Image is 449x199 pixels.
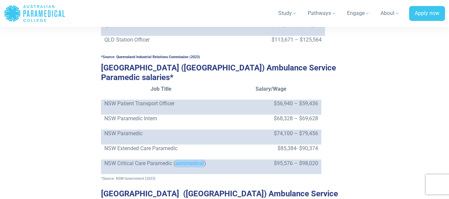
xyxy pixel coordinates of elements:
[409,6,445,21] a: Apply now
[151,86,171,92] strong: Job Title
[101,55,200,59] span: *Source: Queensland Industrial Relations Commission (2023)
[104,159,218,167] p: NSW Critical Care Paramedic (aeromedical)
[104,100,218,108] p: NSW Patient Transport Officer
[343,4,374,23] a: Engage
[377,4,404,23] a: About
[304,4,340,23] a: Pathways
[224,100,318,108] p: $56,940 – $59,436
[274,4,301,23] a: Study
[104,115,218,123] p: NSW Paramedic Intern
[224,159,318,167] p: $95,576 – $98,020
[224,36,322,44] p: $113,671 – $125,564
[256,86,286,92] strong: Salary/Wage
[224,130,318,138] p: $74,100 – $79,456
[224,145,318,152] p: $85,384- $90,374
[104,36,217,44] p: QLD Station Officer
[101,63,348,82] h3: [GEOGRAPHIC_DATA] ([GEOGRAPHIC_DATA]) Ambulance Service Paramedic salaries*
[4,3,65,24] a: Australian Paramedical College
[104,130,218,138] p: NSW Paramedic
[104,145,218,152] p: NSW Extended Care Paramedic
[101,176,156,181] span: *Source: NSW Government (2023)
[224,115,318,123] p: $68,328 – $69,628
